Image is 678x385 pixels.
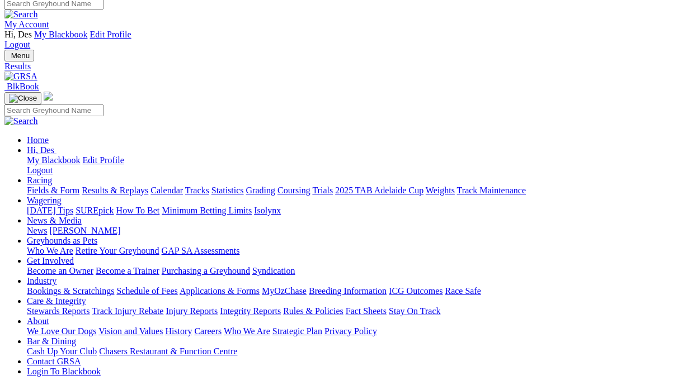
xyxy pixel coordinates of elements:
[252,266,295,275] a: Syndication
[180,286,260,296] a: Applications & Forms
[27,145,54,155] span: Hi, Des
[116,206,160,215] a: How To Bet
[92,306,163,316] a: Track Injury Rebate
[4,61,674,72] a: Results
[4,82,39,91] a: BlkBook
[4,50,34,61] button: Toggle navigation
[272,326,322,336] a: Strategic Plan
[27,266,674,276] div: Get Involved
[4,116,38,126] img: Search
[27,226,674,236] div: News & Media
[162,206,252,215] a: Minimum Betting Limits
[445,286,481,296] a: Race Safe
[27,186,79,195] a: Fields & Form
[27,216,82,225] a: News & Media
[27,367,101,376] a: Login To Blackbook
[49,226,120,235] a: [PERSON_NAME]
[4,72,37,82] img: GRSA
[335,186,423,195] a: 2025 TAB Adelaide Cup
[27,256,74,265] a: Get Involved
[27,306,674,316] div: Care & Integrity
[246,186,275,195] a: Grading
[27,155,674,175] div: Hi, Des
[166,306,218,316] a: Injury Reports
[27,236,97,245] a: Greyhounds as Pets
[27,135,49,145] a: Home
[7,82,39,91] span: BlkBook
[27,196,62,205] a: Wagering
[4,30,32,39] span: Hi, Des
[27,246,674,256] div: Greyhounds as Pets
[27,326,96,336] a: We Love Our Dogs
[116,286,177,296] a: Schedule of Fees
[27,246,73,255] a: Who We Are
[27,145,57,155] a: Hi, Des
[27,306,90,316] a: Stewards Reports
[4,92,41,104] button: Toggle navigation
[27,346,674,357] div: Bar & Dining
[185,186,209,195] a: Tracks
[27,357,81,366] a: Contact GRSA
[9,94,37,103] img: Close
[98,326,163,336] a: Vision and Values
[4,40,30,49] a: Logout
[309,286,387,296] a: Breeding Information
[27,336,76,346] a: Bar & Dining
[82,186,148,195] a: Results & Replays
[11,51,30,60] span: Menu
[389,286,442,296] a: ICG Outcomes
[27,165,53,175] a: Logout
[27,175,52,185] a: Racing
[27,186,674,196] div: Racing
[27,326,674,336] div: About
[27,155,81,165] a: My Blackbook
[277,186,310,195] a: Coursing
[27,286,674,296] div: Industry
[254,206,281,215] a: Isolynx
[165,326,192,336] a: History
[27,206,73,215] a: [DATE] Tips
[426,186,455,195] a: Weights
[27,276,57,286] a: Industry
[194,326,222,336] a: Careers
[34,30,88,39] a: My Blackbook
[150,186,183,195] a: Calendar
[162,266,250,275] a: Purchasing a Greyhound
[4,30,674,50] div: My Account
[211,186,244,195] a: Statistics
[27,226,47,235] a: News
[27,286,114,296] a: Bookings & Scratchings
[4,104,103,116] input: Search
[4,20,49,29] a: My Account
[224,326,270,336] a: Who We Are
[389,306,440,316] a: Stay On Track
[220,306,281,316] a: Integrity Reports
[76,206,114,215] a: SUREpick
[4,9,38,20] img: Search
[90,30,131,39] a: Edit Profile
[27,206,674,216] div: Wagering
[262,286,307,296] a: MyOzChase
[27,266,93,275] a: Become an Owner
[99,346,237,356] a: Chasers Restaurant & Function Centre
[83,155,124,165] a: Edit Profile
[96,266,159,275] a: Become a Trainer
[27,316,49,326] a: About
[346,306,387,316] a: Fact Sheets
[457,186,526,195] a: Track Maintenance
[27,346,97,356] a: Cash Up Your Club
[27,296,86,306] a: Care & Integrity
[312,186,333,195] a: Trials
[283,306,343,316] a: Rules & Policies
[44,92,53,101] img: logo-grsa-white.png
[162,246,240,255] a: GAP SA Assessments
[324,326,377,336] a: Privacy Policy
[76,246,159,255] a: Retire Your Greyhound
